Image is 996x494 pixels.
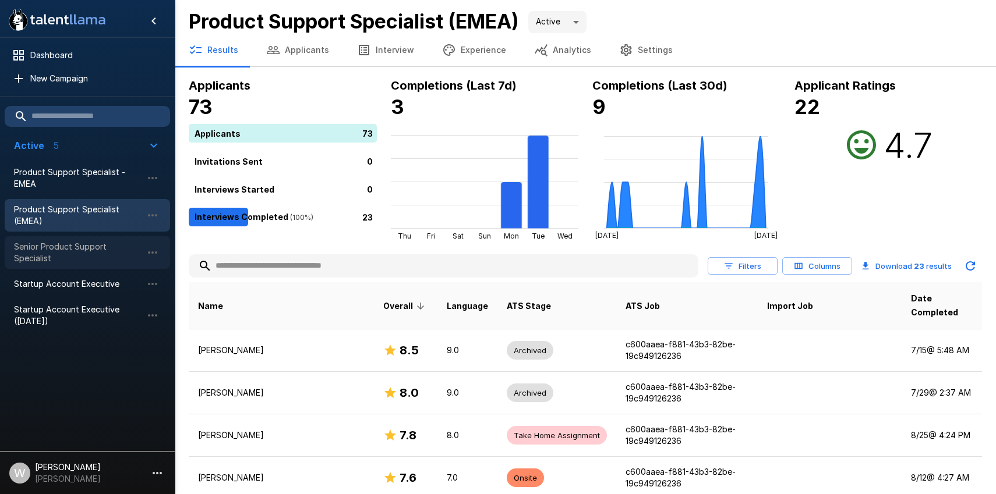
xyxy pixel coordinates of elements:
[400,341,419,360] h6: 8.5
[447,387,488,399] p: 9.0
[400,468,416,487] h6: 7.6
[362,211,373,223] p: 23
[198,299,223,313] span: Name
[383,299,428,313] span: Overall
[708,257,778,275] button: Filters
[902,329,982,371] td: 7/15 @ 5:48 AM
[198,472,365,484] p: [PERSON_NAME]
[397,232,411,240] tspan: Thu
[507,472,544,484] span: Onsite
[428,34,520,66] button: Experience
[447,344,488,356] p: 9.0
[507,299,551,313] span: ATS Stage
[884,124,933,166] h2: 4.7
[507,388,553,399] span: Archived
[782,257,852,275] button: Columns
[902,372,982,414] td: 7/29 @ 2:37 AM
[391,79,517,93] b: Completions (Last 7d)
[557,232,573,240] tspan: Wed
[528,11,587,33] div: Active
[592,95,606,119] b: 9
[198,429,365,441] p: [PERSON_NAME]
[189,9,519,33] b: Product Support Specialist (EMEA)
[427,232,435,240] tspan: Fri
[626,424,748,447] p: c600aaea-f881-43b3-82be-19c949126236
[754,231,778,240] tspan: [DATE]
[447,299,488,313] span: Language
[959,254,982,278] button: Updated Today - 7:31 AM
[626,339,748,362] p: c600aaea-f881-43b3-82be-19c949126236
[605,34,687,66] button: Settings
[189,95,213,119] b: 73
[794,95,820,119] b: 22
[532,232,545,240] tspan: Tue
[911,292,973,319] span: Date Completed
[252,34,343,66] button: Applicants
[343,34,428,66] button: Interview
[362,127,373,139] p: 73
[198,344,365,356] p: [PERSON_NAME]
[367,155,373,167] p: 0
[794,79,896,93] b: Applicant Ratings
[400,383,419,402] h6: 8.0
[507,430,607,441] span: Take Home Assignment
[626,466,748,489] p: c600aaea-f881-43b3-82be-19c949126236
[400,426,416,445] h6: 7.8
[595,231,619,240] tspan: [DATE]
[592,79,727,93] b: Completions (Last 30d)
[175,34,252,66] button: Results
[447,472,488,484] p: 7.0
[391,95,404,119] b: 3
[626,299,660,313] span: ATS Job
[902,414,982,457] td: 8/25 @ 4:24 PM
[857,254,956,278] button: Download 23 results
[452,232,463,240] tspan: Sat
[507,345,553,356] span: Archived
[520,34,605,66] button: Analytics
[447,429,488,441] p: 8.0
[504,232,519,240] tspan: Mon
[478,232,491,240] tspan: Sun
[914,261,924,271] b: 23
[626,381,748,404] p: c600aaea-f881-43b3-82be-19c949126236
[189,79,250,93] b: Applicants
[198,387,365,399] p: [PERSON_NAME]
[767,299,813,313] span: Import Job
[367,183,373,195] p: 0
